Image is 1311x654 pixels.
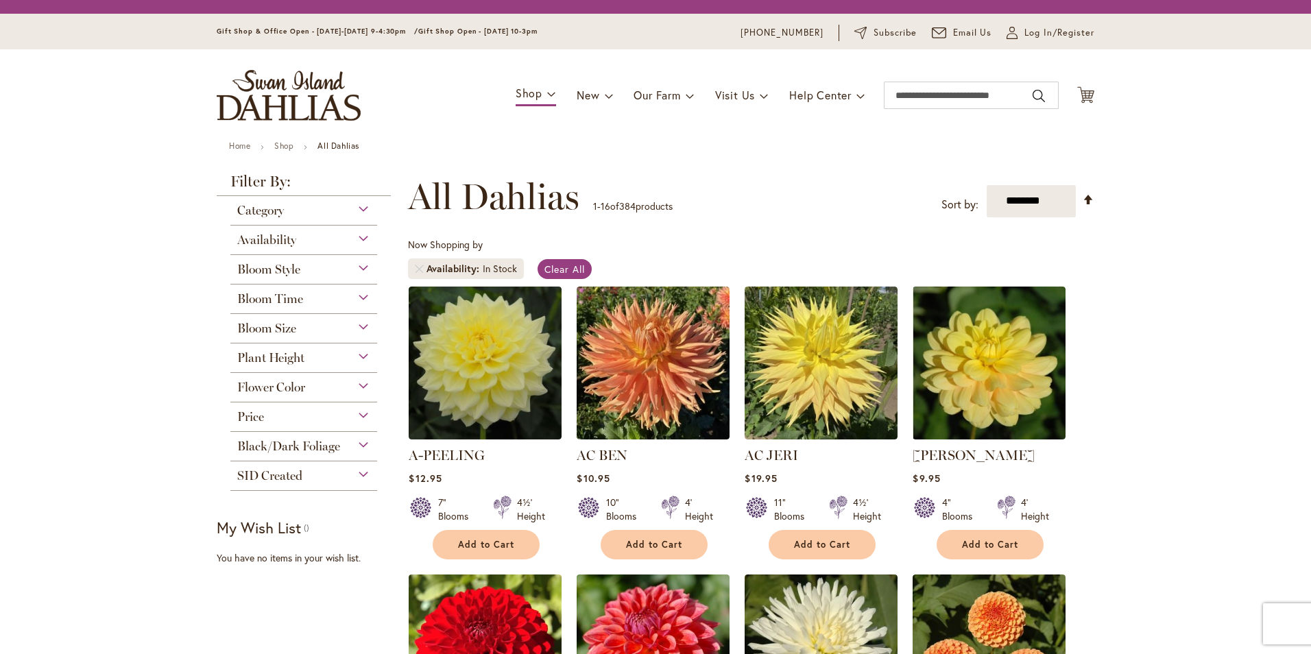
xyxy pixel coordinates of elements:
div: 4½' Height [517,496,545,523]
strong: My Wish List [217,518,301,537]
a: Subscribe [854,26,917,40]
a: A-Peeling [409,429,562,442]
a: AHOY MATEY [913,429,1066,442]
span: Add to Cart [962,539,1018,550]
span: Gift Shop Open - [DATE] 10-3pm [418,27,538,36]
span: Subscribe [874,26,917,40]
span: Add to Cart [626,539,682,550]
div: 10" Blooms [606,496,645,523]
img: AHOY MATEY [913,287,1066,439]
span: Plant Height [237,350,304,365]
img: AC BEN [577,287,730,439]
span: All Dahlias [408,176,579,217]
span: Bloom Style [237,262,300,277]
div: 11" Blooms [774,496,813,523]
a: Shop [274,141,293,151]
span: SID Created [237,468,302,483]
div: 4' Height [1021,496,1049,523]
span: Add to Cart [458,539,514,550]
span: $9.95 [913,472,940,485]
span: 384 [619,199,636,213]
span: Shop [516,86,542,100]
span: Flower Color [237,380,305,395]
span: Price [237,409,264,424]
span: Bloom Size [237,321,296,336]
a: [PERSON_NAME] [913,447,1035,463]
a: AC BEN [577,447,627,463]
button: Search [1033,85,1045,107]
span: $12.95 [409,472,442,485]
span: Availability [426,262,483,276]
span: Availability [237,232,296,247]
span: Bloom Time [237,291,303,306]
a: [PHONE_NUMBER] [741,26,823,40]
span: Visit Us [715,88,755,102]
div: 7" Blooms [438,496,477,523]
img: AC Jeri [745,287,898,439]
span: Clear All [544,263,585,276]
button: Add to Cart [433,530,540,559]
span: $10.95 [577,472,610,485]
div: You have no items in your wish list. [217,551,400,565]
a: A-PEELING [409,447,485,463]
span: Now Shopping by [408,238,483,251]
span: Category [237,203,284,218]
div: 4" Blooms [942,496,981,523]
span: New [577,88,599,102]
span: Gift Shop & Office Open - [DATE]-[DATE] 9-4:30pm / [217,27,418,36]
span: Black/Dark Foliage [237,439,340,454]
span: $19.95 [745,472,777,485]
a: AC Jeri [745,429,898,442]
span: 16 [601,199,610,213]
span: Log In/Register [1024,26,1094,40]
p: - of products [593,195,673,217]
a: AC BEN [577,429,730,442]
strong: Filter By: [217,174,391,196]
button: Add to Cart [601,530,708,559]
a: Remove Availability In Stock [415,265,423,273]
img: A-Peeling [409,287,562,439]
div: In Stock [483,262,517,276]
span: Email Us [953,26,992,40]
a: Log In/Register [1007,26,1094,40]
span: Help Center [789,88,852,102]
a: Clear All [538,259,592,279]
label: Sort by: [941,192,978,217]
button: Add to Cart [769,530,876,559]
div: 4½' Height [853,496,881,523]
a: Email Us [932,26,992,40]
a: Home [229,141,250,151]
a: AC JERI [745,447,798,463]
span: Add to Cart [794,539,850,550]
button: Add to Cart [937,530,1044,559]
div: 4' Height [685,496,713,523]
a: store logo [217,70,361,121]
span: 1 [593,199,597,213]
span: Our Farm [634,88,680,102]
strong: All Dahlias [317,141,359,151]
